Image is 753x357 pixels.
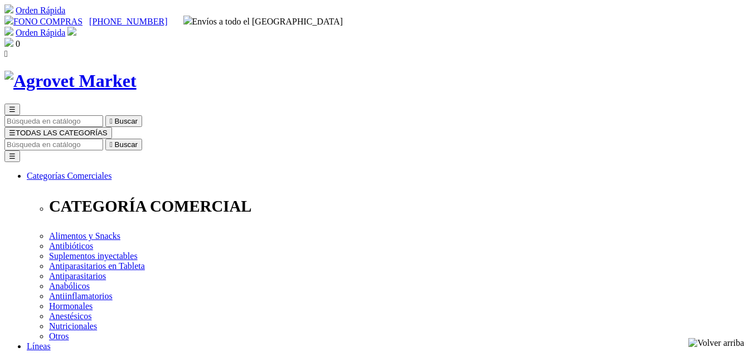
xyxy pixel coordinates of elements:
[4,115,103,127] input: Buscar
[110,117,113,125] i: 
[49,241,93,251] a: Antibióticos
[16,28,65,37] a: Orden Rápida
[49,231,120,241] a: Alimentos y Snacks
[49,311,91,321] a: Anestésicos
[89,17,167,26] a: [PHONE_NUMBER]
[49,291,113,301] a: Antiinflamatorios
[49,261,145,271] a: Antiparasitarios en Tableta
[4,4,13,13] img: shopping-cart.svg
[115,117,138,125] span: Buscar
[49,271,106,281] a: Antiparasitarios
[67,27,76,36] img: user.svg
[27,171,111,180] a: Categorías Comerciales
[67,28,76,37] a: Acceda a su cuenta de cliente
[4,71,137,91] img: Agrovet Market
[4,49,8,58] i: 
[49,281,90,291] a: Anabólicos
[49,197,749,216] p: CATEGORÍA COMERCIAL
[183,16,192,25] img: delivery-truck.svg
[4,139,103,150] input: Buscar
[49,301,93,311] a: Hormonales
[4,27,13,36] img: shopping-cart.svg
[688,338,744,348] img: Volver arriba
[9,105,16,114] span: ☰
[110,140,113,149] i: 
[105,139,142,150] button:  Buscar
[105,115,142,127] button:  Buscar
[115,140,138,149] span: Buscar
[4,16,13,25] img: phone.svg
[4,127,112,139] button: ☰TODAS LAS CATEGORÍAS
[16,39,20,48] span: 0
[9,129,16,137] span: ☰
[16,6,65,15] a: Orden Rápida
[49,321,97,331] a: Nutricionales
[49,331,69,341] a: Otros
[4,17,82,26] a: FONO COMPRAS
[4,104,20,115] button: ☰
[4,38,13,47] img: shopping-bag.svg
[27,341,51,351] a: Líneas
[183,17,343,26] span: Envíos a todo el [GEOGRAPHIC_DATA]
[49,251,138,261] a: Suplementos inyectables
[4,150,20,162] button: ☰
